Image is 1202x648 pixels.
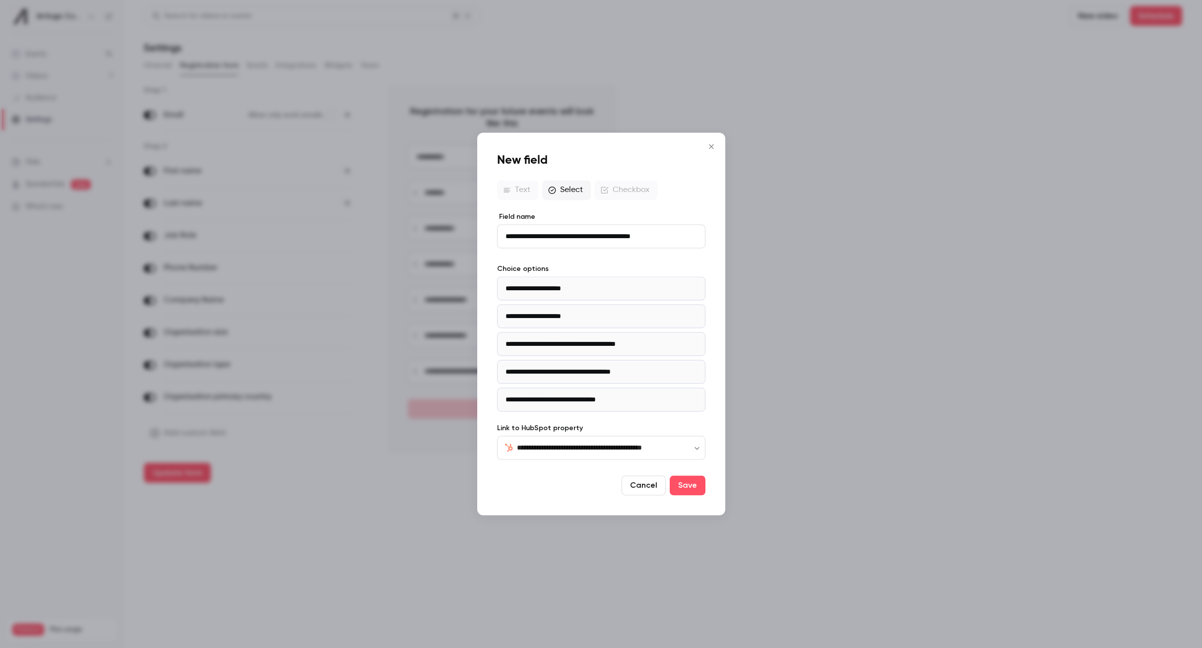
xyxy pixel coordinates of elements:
h1: New field [497,152,705,168]
label: Field name [497,212,705,222]
button: Open [692,443,702,453]
button: Close [701,136,721,156]
label: Choice options [497,264,705,274]
label: Link to HubSpot property [497,423,705,433]
button: Cancel [622,476,666,496]
button: Save [670,476,705,496]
